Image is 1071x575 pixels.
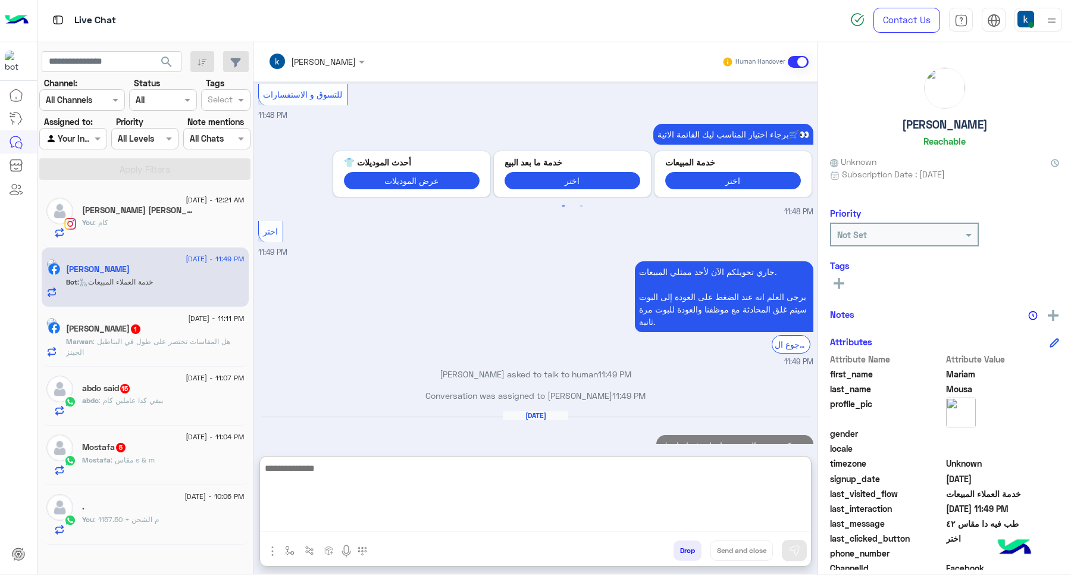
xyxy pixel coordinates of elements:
img: send voice note [339,544,353,558]
img: picture [925,68,965,108]
span: Attribute Name [830,353,944,365]
img: send attachment [265,544,280,558]
h5: Marwan Bakr [66,324,142,334]
img: Trigger scenario [305,546,314,555]
span: last_message [830,517,944,530]
span: خدمة العملاء المبيعات [946,487,1060,500]
span: Unknown [946,457,1060,470]
img: picture [46,259,57,270]
span: هل المقاسات تختصر على طول في البناطيل الجينز [66,337,230,357]
span: Mostafa [82,455,111,464]
span: Unknown [830,155,876,168]
img: defaultAdmin.png [46,435,73,461]
span: يبقي كدا عاملين كام [99,396,163,405]
span: 11:49 PM [258,248,287,257]
button: Trigger scenario [300,540,320,560]
span: last_visited_flow [830,487,944,500]
span: Mariam [946,368,1060,380]
p: خدمة ما بعد البيع [505,156,640,168]
a: tab [949,8,973,33]
span: last_name [830,383,944,395]
span: [DATE] - 11:49 PM [186,254,244,264]
span: [DATE] - 11:04 PM [186,432,244,442]
h6: Reachable [923,136,966,146]
img: defaultAdmin.png [46,376,73,402]
p: [PERSON_NAME] asked to talk to human [258,368,813,380]
span: timezone [830,457,944,470]
span: للتسوق و الاستفسارات [263,89,342,99]
p: 6/9/2025, 11:49 PM [635,261,813,332]
label: Channel: [44,77,77,89]
h6: Tags [830,260,1059,271]
img: 713415422032625 [5,51,26,72]
img: send message [788,545,800,557]
span: search [159,55,174,69]
img: defaultAdmin.png [46,198,73,224]
span: اختر [263,226,278,236]
span: profile_pic [830,398,944,425]
h5: . [82,502,84,512]
span: null [946,547,1060,560]
button: select flow [280,540,300,560]
span: Bot [66,277,77,286]
p: أحدث الموديلات 👕 [344,156,480,168]
span: [DATE] - 10:06 PM [184,491,244,502]
img: add [1048,310,1059,321]
img: defaultAdmin.png [46,494,73,521]
span: [DATE] - 11:07 PM [186,373,244,383]
span: مقاس s & m [111,455,155,464]
img: WhatsApp [64,514,76,526]
span: phone_number [830,547,944,560]
img: make a call [358,546,367,556]
span: locale [830,442,944,455]
span: signup_date [830,473,944,485]
img: userImage [1017,11,1034,27]
img: picture [46,318,57,329]
div: الرجوع ال Bot [772,335,810,354]
img: Instagram [64,218,76,230]
button: اختر [505,172,640,189]
span: first_name [830,368,944,380]
h5: abdo said [82,383,131,393]
label: Tags [206,77,224,89]
img: WhatsApp [64,396,76,408]
span: 0 [946,562,1060,574]
span: اختر [946,532,1060,545]
span: null [946,442,1060,455]
span: last_interaction [830,502,944,515]
span: 1 [131,324,140,334]
label: Priority [116,115,143,128]
img: notes [1028,311,1038,320]
img: Facebook [48,322,60,334]
p: Live Chat [74,12,116,29]
img: Logo [5,8,29,33]
span: You [82,218,94,227]
span: You [82,515,94,524]
button: عرض الموديلات [344,172,480,189]
small: Human Handover [735,57,785,67]
span: طب فيه دا مقاس ٤٢ [946,517,1060,530]
img: tab [987,14,1001,27]
button: Send and close [710,540,773,561]
span: 15 [120,384,130,393]
span: 11:48 PM [258,111,287,120]
span: 5 [116,443,126,452]
span: Subscription Date : [DATE] [842,168,945,180]
h5: Mariam Mousa [66,264,130,274]
span: [DATE] - 11:11 PM [188,313,244,324]
h6: Attributes [830,336,872,347]
button: create order [320,540,339,560]
p: 7/9/2025, 12:23 AM [656,435,813,456]
label: Assigned to: [44,115,93,128]
h6: Priority [830,208,861,218]
span: [DATE] - 12:21 AM [186,195,244,205]
button: Drop [674,540,702,561]
span: abdo [82,396,99,405]
button: search [152,51,181,77]
button: 2 of 2 [575,201,587,212]
span: Marwan [66,337,93,346]
span: 11:49 PM [612,390,646,401]
p: خدمة المبيعات [665,156,801,168]
span: null [946,427,1060,440]
span: 11:49 PM [598,369,631,379]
